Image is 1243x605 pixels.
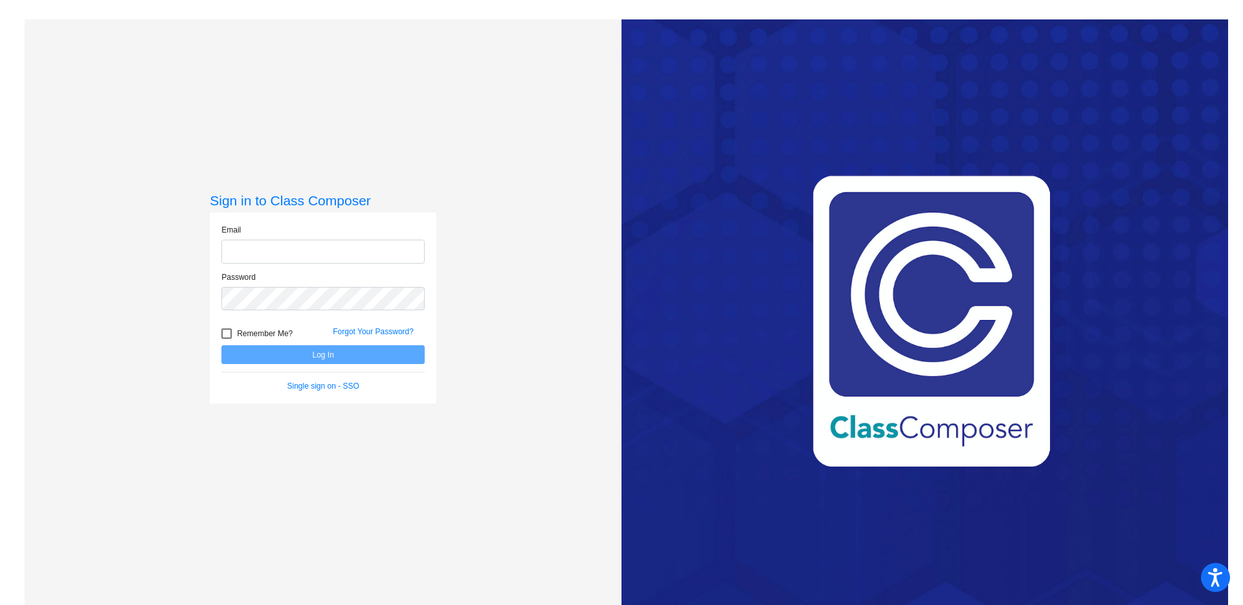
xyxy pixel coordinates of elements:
span: Remember Me? [237,326,293,341]
a: Single sign on - SSO [287,382,359,391]
h3: Sign in to Class Composer [210,192,436,209]
label: Email [221,224,241,236]
button: Log In [221,345,425,364]
a: Forgot Your Password? [333,327,414,336]
label: Password [221,271,256,283]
